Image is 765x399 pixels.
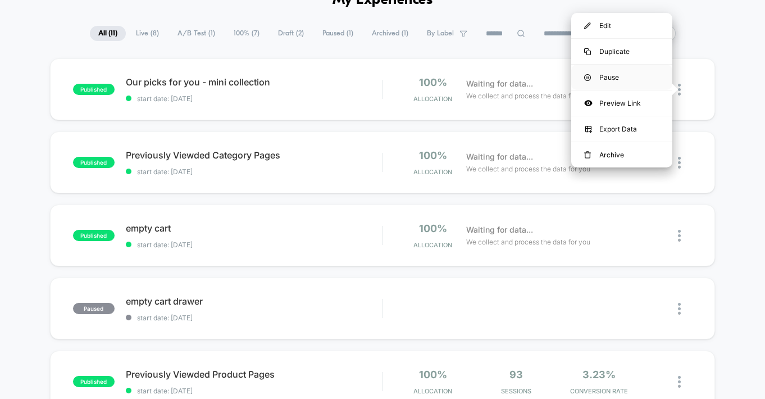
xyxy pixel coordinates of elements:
div: Export Data [571,116,672,142]
span: published [73,157,115,168]
span: start date: [DATE] [126,314,382,322]
img: menu [584,151,591,159]
span: start date: [DATE] [126,241,382,249]
span: CONVERSION RATE [561,387,638,395]
span: Sessions [477,387,555,395]
span: Allocation [413,387,452,395]
span: paused [73,303,115,314]
img: menu [584,22,591,29]
span: Allocation [413,241,452,249]
span: 100% [419,76,447,88]
span: 100% [419,149,447,161]
span: Paused ( 1 ) [314,26,362,41]
span: empty cart drawer [126,296,382,307]
img: close [678,157,681,169]
div: Archive [571,142,672,167]
span: 93 [509,369,523,380]
span: We collect and process the data for you [466,90,590,101]
span: Archived ( 1 ) [363,26,417,41]
span: Live ( 8 ) [128,26,167,41]
span: start date: [DATE] [126,94,382,103]
span: Allocation [413,168,452,176]
span: Waiting for data... [466,78,533,90]
img: menu [584,48,591,55]
span: 100% [419,223,447,234]
img: close [678,376,681,388]
span: 100% ( 7 ) [225,26,268,41]
div: Edit [571,13,672,38]
img: close [678,230,681,242]
div: Pause [571,65,672,90]
span: Allocation [413,95,452,103]
span: Our picks for you - mini collection [126,76,382,88]
span: We collect and process the data for you [466,237,590,247]
span: By Label [427,29,454,38]
span: published [73,230,115,241]
span: Waiting for data... [466,224,533,236]
span: Draft ( 2 ) [270,26,312,41]
div: Preview Link [571,90,672,116]
span: published [73,376,115,387]
img: close [678,84,681,96]
span: We collect and process the data for you [466,164,590,174]
span: Previously Viewded Category Pages [126,149,382,161]
span: Previously Viewded Product Pages [126,369,382,380]
span: empty cart [126,223,382,234]
img: close [678,303,681,315]
img: menu [584,74,591,81]
span: A/B Test ( 1 ) [169,26,224,41]
span: start date: [DATE] [126,387,382,395]
span: published [73,84,115,95]
span: All ( 11 ) [90,26,126,41]
span: 3.23% [582,369,616,380]
span: start date: [DATE] [126,167,382,176]
span: 100% [419,369,447,380]
span: Waiting for data... [466,151,533,163]
div: Duplicate [571,39,672,64]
